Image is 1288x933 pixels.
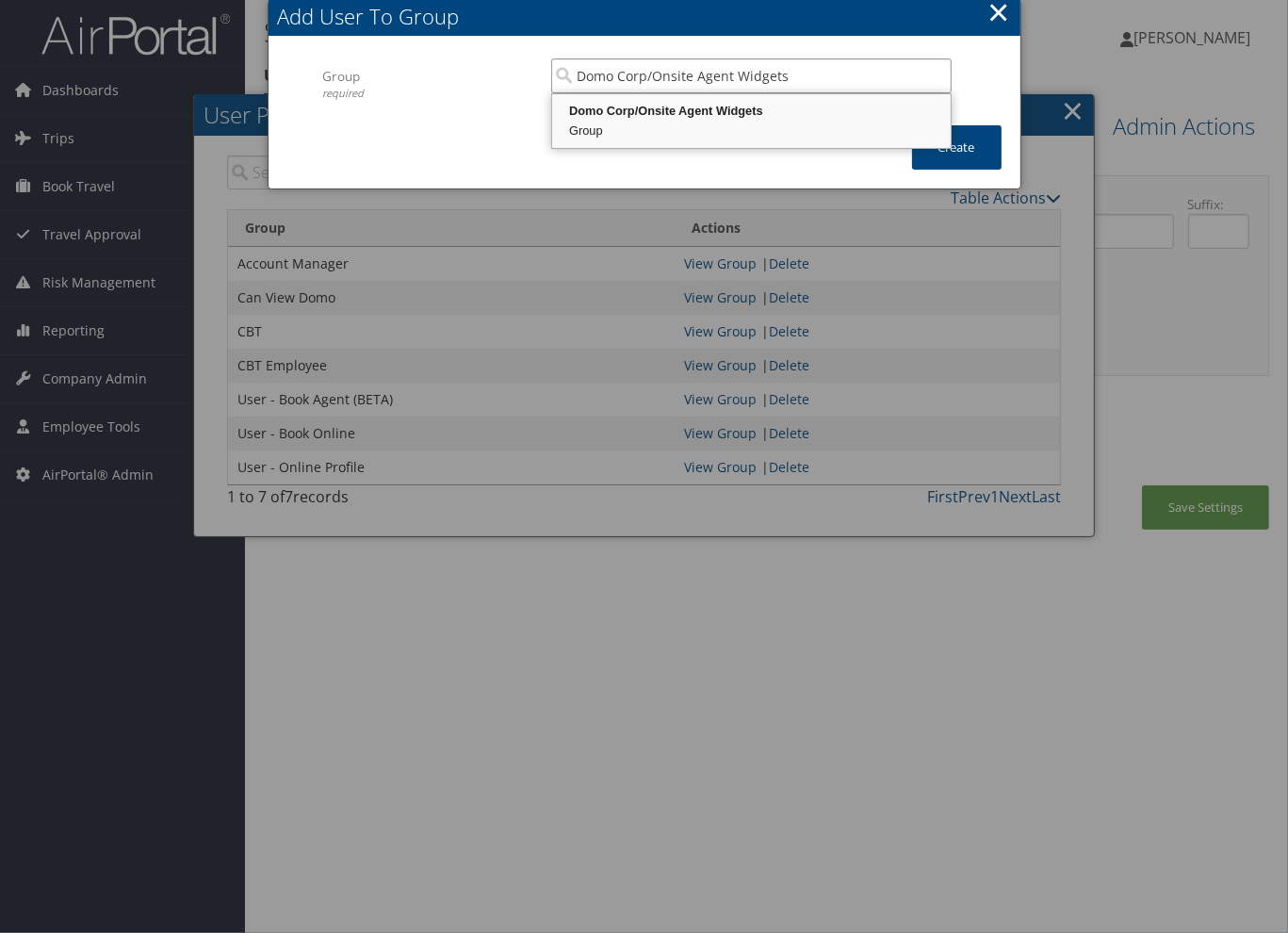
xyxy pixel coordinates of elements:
div: required [322,86,536,102]
button: Create [912,125,1002,170]
label: Group [322,58,536,110]
div: Group [555,122,948,140]
input: Search Groups... [551,58,952,93]
div: Domo Corp/Onsite Agent Widgets [555,102,948,121]
div: Add User To Group [278,2,1020,31]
